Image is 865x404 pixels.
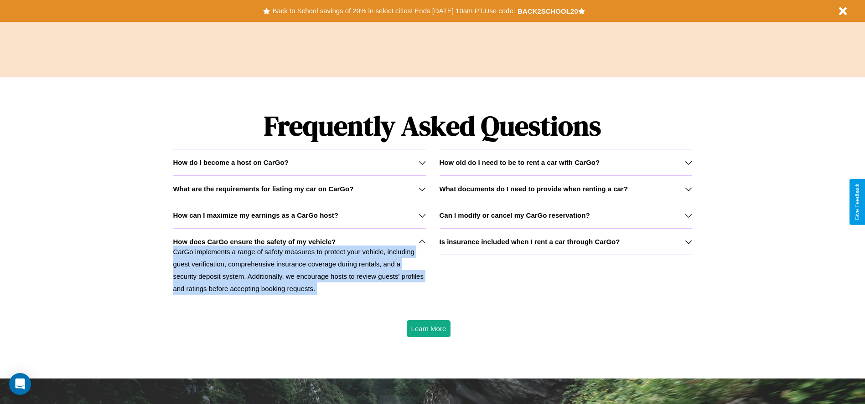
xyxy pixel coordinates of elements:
[854,184,860,220] div: Give Feedback
[440,159,600,166] h3: How old do I need to be to rent a car with CarGo?
[440,211,590,219] h3: Can I modify or cancel my CarGo reservation?
[173,238,336,245] h3: How does CarGo ensure the safety of my vehicle?
[173,245,425,295] p: CarGo implements a range of safety measures to protect your vehicle, including guest verification...
[173,159,288,166] h3: How do I become a host on CarGo?
[440,185,628,193] h3: What documents do I need to provide when renting a car?
[173,185,353,193] h3: What are the requirements for listing my car on CarGo?
[173,102,692,149] h1: Frequently Asked Questions
[9,373,31,395] div: Open Intercom Messenger
[173,211,338,219] h3: How can I maximize my earnings as a CarGo host?
[440,238,620,245] h3: Is insurance included when I rent a car through CarGo?
[407,320,451,337] button: Learn More
[518,7,578,15] b: BACK2SCHOOL20
[270,5,517,17] button: Back to School savings of 20% in select cities! Ends [DATE] 10am PT.Use code:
